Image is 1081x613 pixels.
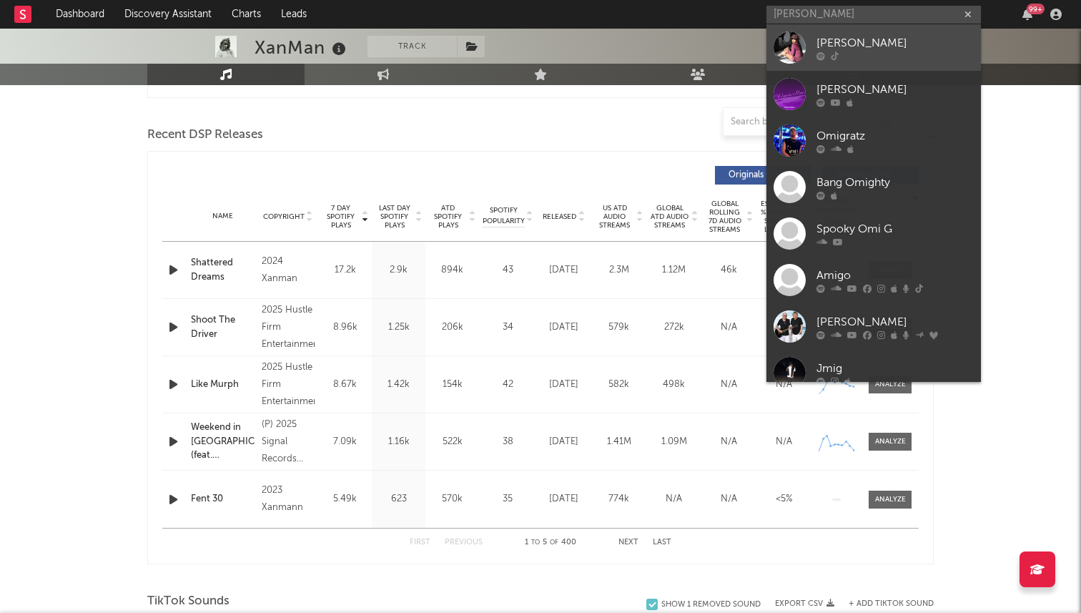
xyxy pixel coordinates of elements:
div: 1.09M [650,435,698,449]
a: [PERSON_NAME] [766,24,981,71]
a: Shattered Dreams [191,256,255,284]
div: N/A [760,435,808,449]
a: Like Murph [191,378,255,392]
button: + Add TikTok Sound [834,600,934,608]
div: N/A [705,378,753,392]
div: 38 [483,435,533,449]
div: 2023 Xanmann [262,482,315,516]
button: Track [367,36,457,57]
div: 894k [429,263,475,278]
button: First [410,539,430,546]
input: Search by song name or URL [724,117,874,128]
div: Amigo [816,267,974,284]
div: Name [191,211,255,222]
span: Last Day Spotify Plays [375,204,413,230]
div: [DATE] [540,378,588,392]
a: Shoot The Driver [191,313,255,341]
div: 99 + [1027,4,1045,14]
div: 154k [429,378,475,392]
div: 2024 Xanman [262,253,315,288]
div: 498k [650,378,698,392]
span: TikTok Sounds [147,593,229,610]
div: 1 5 400 [511,534,590,551]
div: 570k [429,492,475,506]
a: [PERSON_NAME] [766,303,981,350]
div: 1.16k [375,435,422,449]
div: Omigratz [816,127,974,144]
div: N/A [705,320,753,335]
div: 1.12M [650,263,698,278]
span: Released [543,212,576,221]
div: [DATE] [540,492,588,506]
span: ATD Spotify Plays [429,204,467,230]
button: Originals(232) [715,166,811,185]
div: 206k [429,320,475,335]
a: Spooky Omi G [766,210,981,257]
button: Export CSV [775,599,834,608]
a: [PERSON_NAME] [766,71,981,117]
span: Global ATD Audio Streams [650,204,689,230]
div: Bang Omighty [816,174,974,191]
span: Originals ( 232 ) [724,171,790,180]
div: [PERSON_NAME] [816,81,974,98]
div: XanMan [255,36,350,59]
a: Fent 30 [191,492,255,506]
div: Show 1 Removed Sound [661,600,761,609]
div: (P) 2025 Signal Records and Columbia Records, a Division of Sony Music Entertainment [262,416,315,468]
div: <5% [760,492,808,506]
div: 7.09k [322,435,368,449]
div: 1.42k [375,378,422,392]
a: Jmig [766,350,981,396]
span: Global Rolling 7D Audio Streams [705,200,744,234]
button: Last [653,539,671,546]
div: N/A [760,320,808,335]
div: 8.96k [322,320,368,335]
a: Bang Omighty [766,164,981,210]
div: [DATE] [540,320,588,335]
div: 582k [595,378,643,392]
div: 1.41M [595,435,643,449]
span: US ATD Audio Streams [595,204,634,230]
div: <5% [760,263,808,278]
div: 5.49k [322,492,368,506]
div: Jmig [816,360,974,377]
div: 272k [650,320,698,335]
div: 623 [375,492,422,506]
button: 99+ [1022,9,1032,20]
span: of [550,539,558,546]
div: 1.25k [375,320,422,335]
button: Previous [445,539,483,546]
div: N/A [705,492,753,506]
a: Amigo [766,257,981,303]
div: 34 [483,320,533,335]
div: [PERSON_NAME] [816,34,974,52]
div: 2025 Hustle Firm Entertainment [262,359,315,411]
a: Omigratz [766,117,981,164]
div: [PERSON_NAME] [816,313,974,330]
div: 579k [595,320,643,335]
a: Weekend in [GEOGRAPHIC_DATA] (feat. [GEOGRAPHIC_DATA]) [191,421,255,463]
div: 43 [483,263,533,278]
div: 2.9k [375,263,422,278]
div: 35 [483,492,533,506]
div: 522k [429,435,475,449]
input: Search for artists [766,6,981,24]
div: 774k [595,492,643,506]
span: to [531,539,540,546]
span: Spotify Popularity [483,205,525,227]
div: 2.3M [595,263,643,278]
div: 2025 Hustle Firm Entertainment [262,302,315,353]
div: 42 [483,378,533,392]
div: N/A [705,435,753,449]
div: N/A [650,492,698,506]
div: 46k [705,263,753,278]
span: Copyright [263,212,305,221]
div: Spooky Omi G [816,220,974,237]
button: + Add TikTok Sound [849,600,934,608]
div: [DATE] [540,435,588,449]
div: N/A [760,378,808,392]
